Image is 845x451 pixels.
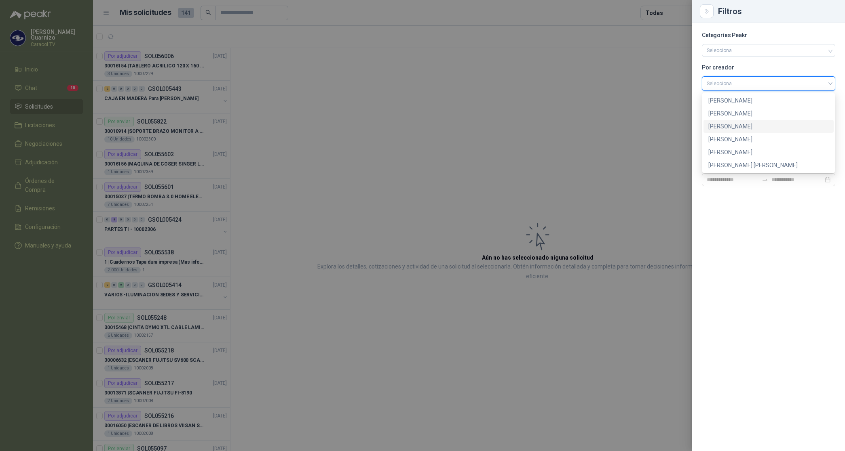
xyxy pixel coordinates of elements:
div: [PERSON_NAME] [708,96,829,105]
div: [PERSON_NAME] [708,135,829,144]
p: Categorías Peakr [702,33,835,38]
div: Pablo Carbonell [703,146,834,159]
div: Diego Armando Chacon Mora [703,107,834,120]
div: [PERSON_NAME] [708,148,829,157]
span: swap-right [762,176,768,183]
div: Filtros [718,7,835,15]
div: [PERSON_NAME] [PERSON_NAME] [708,161,829,170]
p: Por creador [702,65,835,70]
span: to [762,176,768,183]
div: LUZ DARY ARIAS [703,133,834,146]
button: Close [702,6,712,16]
div: Peter Oswaldo Peña Forero [703,159,834,172]
div: [PERSON_NAME] [708,122,829,131]
div: [PERSON_NAME] [708,109,829,118]
div: Liborio Guarnizo [703,120,834,133]
div: DIANA MARCELA ROA [703,94,834,107]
